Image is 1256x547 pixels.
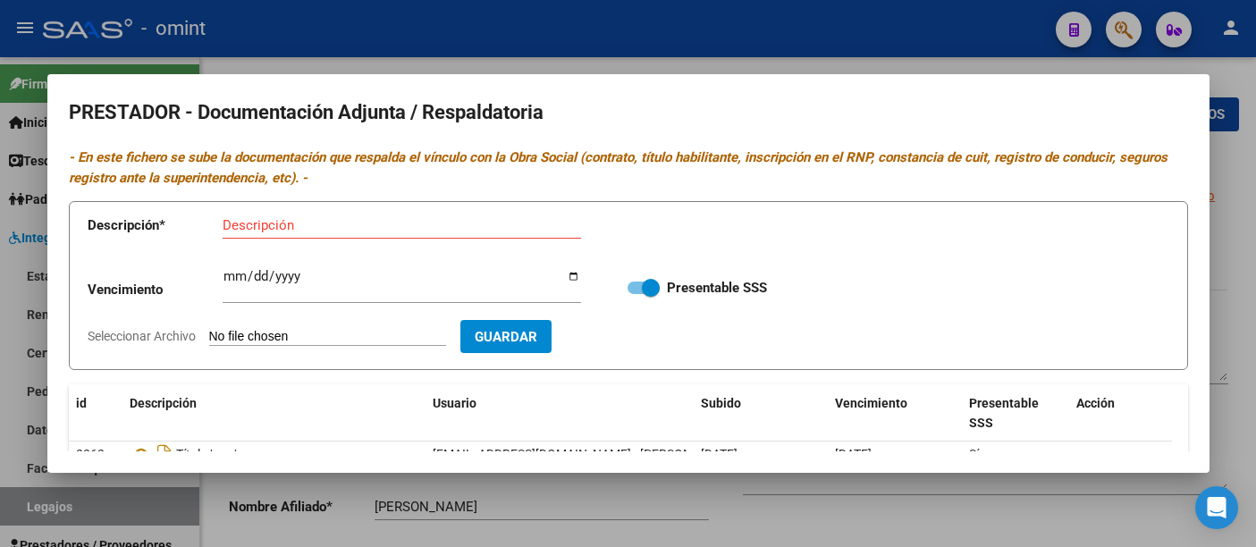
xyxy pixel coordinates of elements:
[426,384,694,443] datatable-header-cell: Usuario
[1069,384,1159,443] datatable-header-cell: Acción
[433,396,476,410] span: Usuario
[69,149,1167,186] i: - En este fichero se sube la documentación que respalda el vínculo con la Obra Social (contrato, ...
[76,396,87,410] span: id
[88,280,223,300] p: Vencimiento
[76,447,105,461] span: 3362
[835,447,872,461] span: [DATE]
[1076,396,1115,410] span: Acción
[122,384,426,443] datatable-header-cell: Descripción
[176,447,262,461] span: Título/rnp/arca
[828,384,962,443] datatable-header-cell: Vencimiento
[88,215,223,236] p: Descripción
[962,384,1069,443] datatable-header-cell: Presentable SSS
[460,320,552,353] button: Guardar
[69,384,122,443] datatable-header-cell: id
[69,96,1188,130] h2: PRESTADOR - Documentación Adjunta / Respaldatoria
[1195,486,1238,529] div: Open Intercom Messenger
[475,329,537,345] span: Guardar
[969,447,979,461] span: Sí
[667,280,767,296] strong: Presentable SSS
[701,447,738,461] span: [DATE]
[433,447,736,461] span: [EMAIL_ADDRESS][DOMAIN_NAME] - [PERSON_NAME]
[88,329,196,343] span: Seleccionar Archivo
[701,396,741,410] span: Subido
[130,396,197,410] span: Descripción
[835,396,907,410] span: Vencimiento
[969,396,1039,431] span: Presentable SSS
[694,384,828,443] datatable-header-cell: Subido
